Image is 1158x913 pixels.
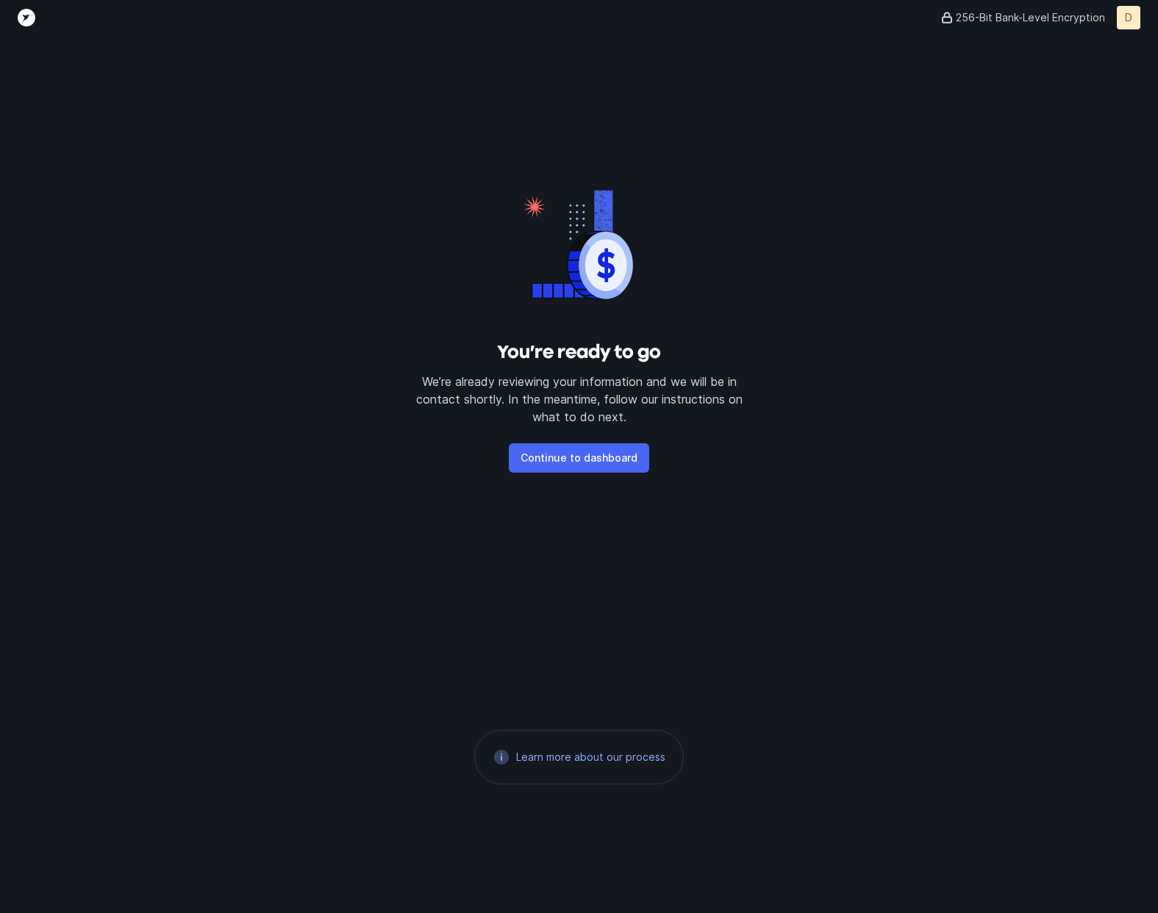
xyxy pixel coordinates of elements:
button: Continue to dashboard [509,443,649,473]
a: Learn more about our process [516,750,665,765]
p: We’re already reviewing your information and we will be in contact shortly. In the meantime, foll... [415,373,744,426]
p: D [1125,10,1132,25]
p: Continue to dashboard [521,449,637,467]
p: 256-Bit Bank-Level Encryption [956,10,1105,25]
h3: You’re ready to go [415,340,744,364]
img: 21d95410f660ccd52279b82b2de59a72.svg [493,748,510,766]
button: D [1117,6,1140,29]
